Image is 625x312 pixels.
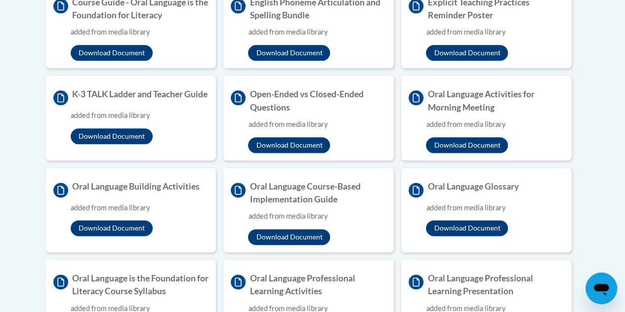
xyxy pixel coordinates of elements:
button: Download Document [248,45,330,61]
div: added from media library [71,27,209,38]
button: Download Document [426,45,508,61]
button: Download Document [71,45,153,61]
div: added from media library [426,119,564,130]
button: Download Document [426,137,508,153]
div: added from media library [248,119,386,130]
div: added from media library [426,202,564,213]
h4: Oral Language Building Activities [53,180,209,197]
h4: Oral Language Course-Based Implementation Guide [231,180,386,206]
h4: Oral Language Professional Learning Presentation [409,272,564,298]
h4: Open-Ended vs Closed-Ended Questions [231,88,386,114]
h4: K-3 TALK Ladder and Teacher Guide [53,88,209,105]
button: Download Document [248,137,330,153]
button: Download Document [71,220,153,236]
div: added from media library [248,211,386,222]
button: Download Document [426,220,508,236]
div: added from media library [248,27,386,38]
div: added from media library [71,202,209,213]
div: added from media library [71,110,209,121]
h4: Oral Language Professional Learning Activities [231,272,386,298]
button: Download Document [248,229,330,245]
button: Download Document [71,128,153,144]
h4: Oral Language Activities for Morning Meeting [409,88,564,114]
h4: Oral Language is the Foundation for Literacy Course Syllabus [53,272,209,298]
iframe: Button to launch messaging window [585,273,617,304]
h4: Oral Language Glossary [409,180,564,197]
div: added from media library [426,27,564,38]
